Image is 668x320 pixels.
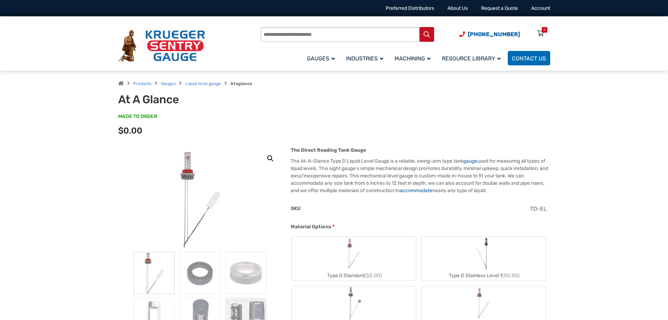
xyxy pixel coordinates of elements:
[386,5,434,11] a: Preferred Distributors
[118,113,157,120] span: MADE TO ORDER
[303,50,342,66] a: Gauges
[118,30,205,62] img: Krueger Sentry Gauge
[544,27,546,33] div: 0
[508,51,550,65] a: Contact Us
[390,50,438,66] a: Machining
[400,188,432,194] a: accommodate
[161,81,176,86] a: Gauges
[502,273,520,279] span: ($0.00)
[225,252,266,294] img: At A Glance - Image 3
[158,146,242,252] img: At A Glance
[185,81,221,86] a: Liquid level gauge
[292,270,416,281] div: Type D Standard
[134,252,175,294] img: At A Glance
[118,93,291,106] h1: At A Glance
[394,55,431,62] span: Machining
[447,5,468,11] a: About Us
[342,50,390,66] a: Industries
[481,5,518,11] a: Request a Quote
[291,205,301,211] span: SKU
[531,5,550,11] a: Account
[474,237,493,270] img: Chemical Sight Gauge
[307,55,335,62] span: Gauges
[292,237,416,281] label: Type D Standard
[291,147,366,153] strong: The Direct Reading Tank Gauge
[463,158,477,164] a: gauge
[264,152,277,165] a: View full-screen image gallery
[459,30,520,39] a: Phone Number (920) 434-8860
[291,224,331,230] span: Material Options
[438,50,508,66] a: Resource Library
[118,126,142,136] span: $0.00
[442,55,501,62] span: Resource Library
[364,273,382,279] span: ($0.00)
[468,31,520,38] span: [PHONE_NUMBER]
[421,237,546,281] label: Type D Stainless Level 1
[230,81,252,86] strong: Ataglance
[530,205,547,212] span: TD-EL
[180,252,221,294] img: At A Glance - Image 2
[133,81,151,86] a: Products
[421,270,546,281] div: Type D Stainless Level 1
[512,55,546,62] span: Contact Us
[346,55,383,62] span: Industries
[291,157,550,194] p: The At-A-Glance Type D Liquid Level Gauge is a reliable, swing-arm type tank used for measuring a...
[332,223,335,230] abbr: required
